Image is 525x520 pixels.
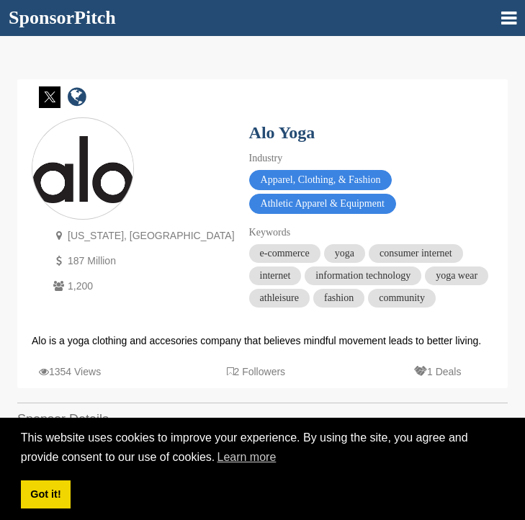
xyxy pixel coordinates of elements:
span: Athletic Apparel & Equipment [249,194,396,214]
span: community [368,289,436,308]
span: e-commerce [249,244,320,263]
div: Keywords [249,225,493,241]
p: 1 Deals [414,363,461,381]
a: company link [68,86,86,110]
a: Alo Yoga [249,123,315,142]
a: SponsorPitch [9,9,116,27]
span: Apparel, Clothing, & Fashion [249,170,392,190]
p: 187 Million [50,252,235,270]
a: learn more about cookies [215,447,278,468]
div: Alo is a yoga clothing and accesories company that believes mindful movement leads to better living. [32,333,493,349]
span: consumer internet [369,244,463,263]
span: athleisure [249,289,310,308]
span: fashion [313,289,364,308]
img: Twitter white [39,86,60,108]
p: 1354 Views [39,363,101,381]
div: Industry [249,151,493,166]
span: yoga [324,244,365,263]
p: [US_STATE], [GEOGRAPHIC_DATA] [50,227,235,245]
img: Sponsorpitch & Alo Yoga [32,136,133,203]
span: yoga wear [425,266,488,285]
h2: Sponsor Details [17,410,508,429]
span: This website uses cookies to improve your experience. By using the site, you agree and provide co... [21,429,504,468]
p: 1,200 [50,277,235,295]
a: dismiss cookie message [21,480,71,509]
span: internet [249,266,302,285]
p: 2 Followers [227,363,286,381]
span: information technology [305,266,421,285]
